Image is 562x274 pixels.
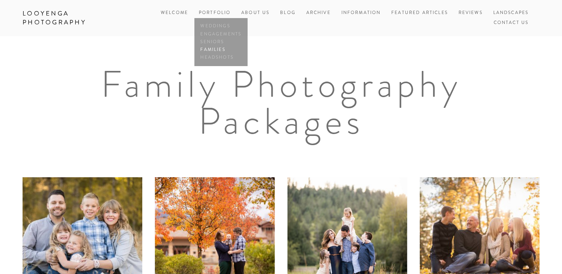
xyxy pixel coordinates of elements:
[199,30,243,38] a: Engagements
[493,18,528,28] a: Contact Us
[493,8,528,18] a: Landscapes
[341,10,381,16] a: Information
[280,8,296,18] a: Blog
[199,38,243,46] a: Seniors
[391,8,448,18] a: Featured Articles
[67,66,495,140] h1: Family Photography Packages
[306,8,331,18] a: Archive
[199,46,243,54] a: Families
[199,54,243,61] a: Headshots
[199,10,231,16] a: Portfolio
[161,8,188,18] a: Welcome
[199,23,243,30] a: Weddings
[241,8,269,18] a: About Us
[458,8,482,18] a: Reviews
[17,7,134,29] a: Looyenga Photography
